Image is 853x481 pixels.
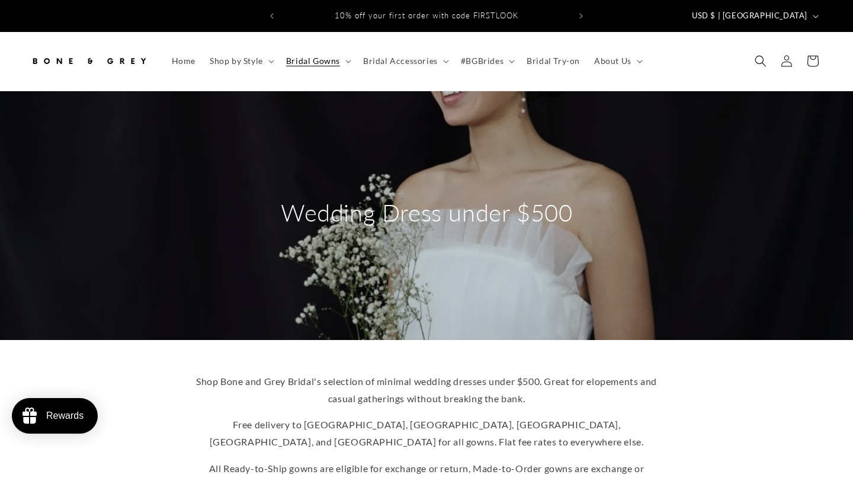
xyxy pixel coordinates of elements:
[335,11,518,20] span: 10% off your first order with code FIRSTLOOK
[568,5,594,27] button: Next announcement
[685,5,823,27] button: USD $ | [GEOGRAPHIC_DATA]
[165,49,203,73] a: Home
[259,5,285,27] button: Previous announcement
[587,49,647,73] summary: About Us
[461,56,504,66] span: #BGBrides
[594,56,631,66] span: About Us
[286,56,340,66] span: Bridal Gowns
[25,44,153,79] a: Bone and Grey Bridal
[454,49,520,73] summary: #BGBrides
[195,416,658,451] p: Free delivery to [GEOGRAPHIC_DATA], [GEOGRAPHIC_DATA], [GEOGRAPHIC_DATA], [GEOGRAPHIC_DATA], and ...
[46,411,84,421] div: Rewards
[748,48,774,74] summary: Search
[195,373,658,408] p: Shop Bone and Grey Bridal's selection of minimal wedding dresses under $500. Great for elopements...
[281,197,572,228] h2: Wedding Dress under $500
[279,49,356,73] summary: Bridal Gowns
[30,48,148,74] img: Bone and Grey Bridal
[520,49,587,73] a: Bridal Try-on
[356,49,454,73] summary: Bridal Accessories
[363,56,438,66] span: Bridal Accessories
[210,56,263,66] span: Shop by Style
[692,10,807,22] span: USD $ | [GEOGRAPHIC_DATA]
[203,49,279,73] summary: Shop by Style
[172,56,195,66] span: Home
[527,56,580,66] span: Bridal Try-on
